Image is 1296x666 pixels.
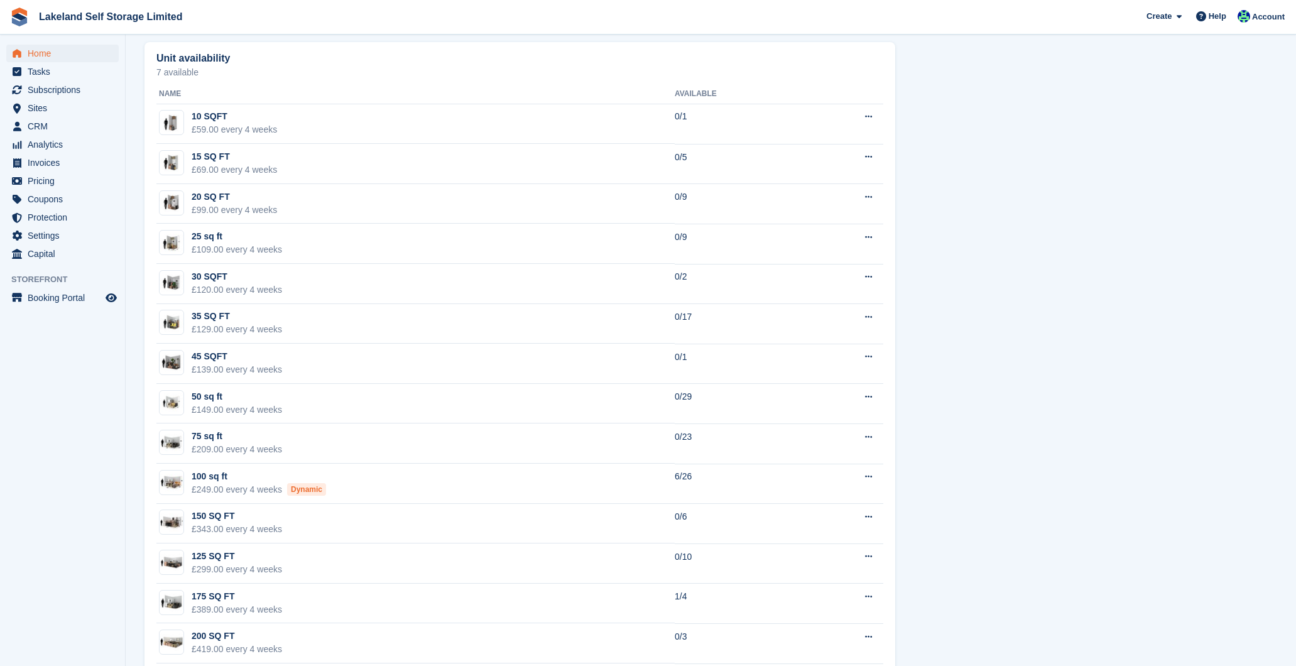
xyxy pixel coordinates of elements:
[156,53,230,64] h2: Unit availability
[192,470,326,483] div: 100 sq ft
[28,117,103,135] span: CRM
[192,350,282,363] div: 45 SQFT
[160,234,183,252] img: 25.jpg
[28,81,103,99] span: Subscriptions
[28,45,103,62] span: Home
[675,344,803,384] td: 0/1
[160,274,183,292] img: 30-sqft-unit.jpg
[192,310,282,323] div: 35 SQ FT
[675,264,803,304] td: 0/2
[192,204,277,217] div: £99.00 every 4 weeks
[10,8,29,26] img: stora-icon-8386f47178a22dfd0bd8f6a31ec36ba5ce8667c1dd55bd0f319d3a0aa187defe.svg
[160,633,183,652] img: 200-sqft-unit.jpg
[1209,10,1226,23] span: Help
[192,563,282,576] div: £299.00 every 4 weeks
[28,63,103,80] span: Tasks
[6,227,119,244] a: menu
[6,63,119,80] a: menu
[675,144,803,184] td: 0/5
[192,403,282,417] div: £149.00 every 4 weeks
[160,393,183,412] img: 50.jpg
[192,390,282,403] div: 50 sq ft
[192,603,282,616] div: £389.00 every 4 weeks
[192,190,277,204] div: 20 SQ FT
[192,483,326,496] div: £249.00 every 4 weeks
[675,464,803,504] td: 6/26
[192,523,282,536] div: £343.00 every 4 weeks
[1252,11,1285,23] span: Account
[104,290,119,305] a: Preview store
[28,136,103,153] span: Analytics
[28,172,103,190] span: Pricing
[675,104,803,144] td: 0/1
[192,283,282,297] div: £120.00 every 4 weeks
[160,554,183,572] img: 125-sqft-unit.jpg
[6,289,119,307] a: menu
[6,99,119,117] a: menu
[675,623,803,663] td: 0/3
[192,163,277,177] div: £69.00 every 4 weeks
[11,273,125,286] span: Storefront
[675,224,803,264] td: 0/9
[28,227,103,244] span: Settings
[6,45,119,62] a: menu
[192,150,277,163] div: 15 SQ FT
[192,643,282,656] div: £419.00 every 4 weeks
[160,593,183,611] img: 75-sqft-unit.jpg
[28,245,103,263] span: Capital
[192,443,282,456] div: £209.00 every 4 weeks
[160,114,183,132] img: 10-sqft-unit.jpg
[192,630,282,643] div: 200 SQ FT
[192,590,282,603] div: 175 SQ FT
[28,209,103,226] span: Protection
[287,483,326,496] div: Dynamic
[192,323,282,336] div: £129.00 every 4 weeks
[675,543,803,584] td: 0/10
[192,430,282,443] div: 75 sq ft
[192,270,282,283] div: 30 SQFT
[28,99,103,117] span: Sites
[156,84,675,104] th: Name
[1238,10,1250,23] img: Steve Aynsley
[160,194,183,212] img: 20-sqft-unit.jpg
[192,110,277,123] div: 10 SQFT
[675,504,803,544] td: 0/6
[192,550,282,563] div: 125 SQ FT
[28,154,103,172] span: Invoices
[192,363,282,376] div: £139.00 every 4 weeks
[28,190,103,208] span: Coupons
[34,6,188,27] a: Lakeland Self Storage Limited
[192,123,277,136] div: £59.00 every 4 weeks
[160,474,183,492] img: 100.jpg
[160,314,183,332] img: 35-sqft-unit.jpg
[675,184,803,224] td: 0/9
[28,289,103,307] span: Booking Portal
[160,354,183,372] img: 40-sqft-unit.jpg
[6,172,119,190] a: menu
[6,154,119,172] a: menu
[160,434,183,452] img: 75.jpg
[6,81,119,99] a: menu
[675,384,803,424] td: 0/29
[6,117,119,135] a: menu
[160,154,183,172] img: 15-sqft-unit.jpg
[192,510,282,523] div: 150 SQ FT
[6,136,119,153] a: menu
[6,245,119,263] a: menu
[6,209,119,226] a: menu
[675,423,803,464] td: 0/23
[192,243,282,256] div: £109.00 every 4 weeks
[156,68,883,77] p: 7 available
[675,84,803,104] th: Available
[1146,10,1172,23] span: Create
[6,190,119,208] a: menu
[192,230,282,243] div: 25 sq ft
[160,513,183,532] img: 150.jpg
[675,304,803,344] td: 0/17
[675,584,803,624] td: 1/4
